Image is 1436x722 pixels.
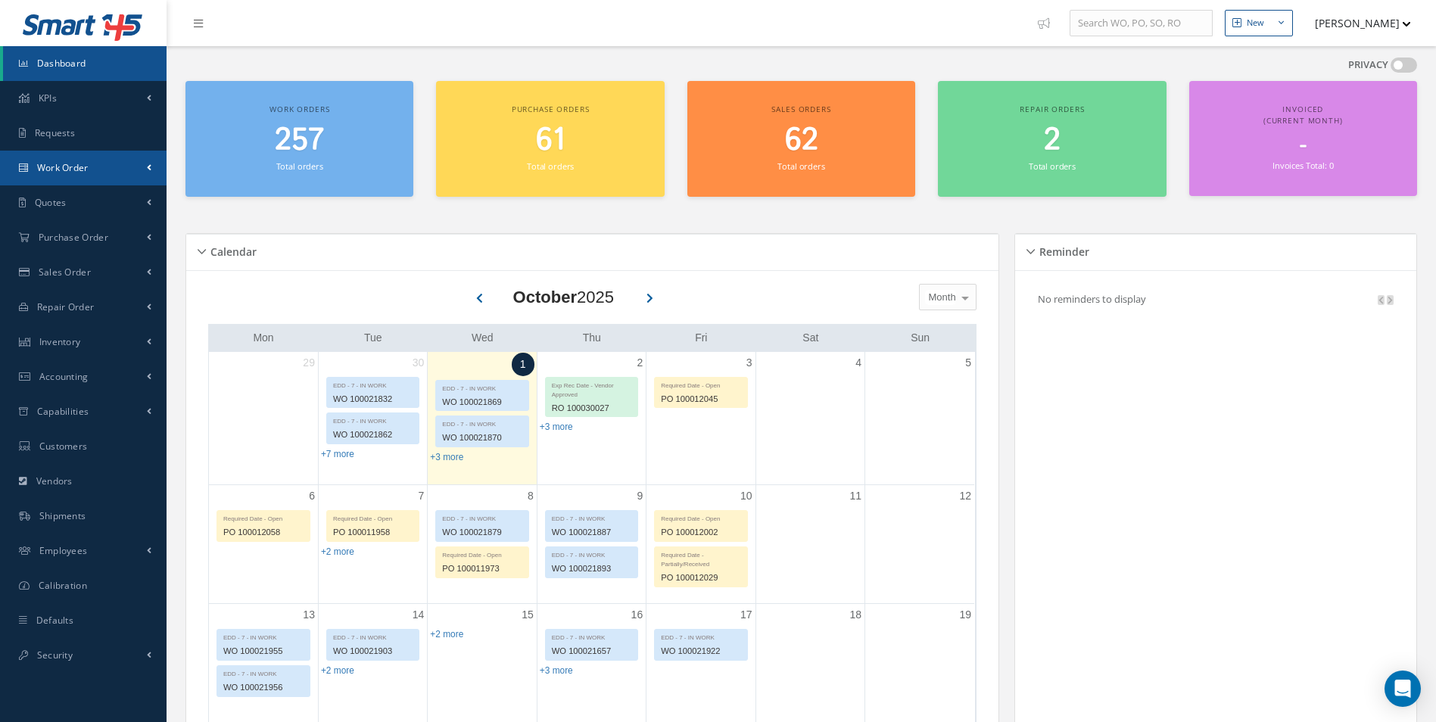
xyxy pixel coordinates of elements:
a: September 29, 2025 [300,352,318,374]
span: 61 [536,119,565,162]
span: Invoiced [1282,104,1323,114]
div: EDD - 7 - IN WORK [546,511,637,524]
a: Invoiced (Current Month) - Invoices Total: 0 [1189,81,1417,196]
div: EDD - 7 - IN WORK [436,416,528,429]
a: Show 2 more events [430,629,463,640]
div: PO 100012029 [655,569,746,587]
div: WO 100021657 [546,643,637,660]
a: Dashboard [3,46,167,81]
a: Saturday [799,328,821,347]
a: October 1, 2025 [512,353,534,376]
a: October 11, 2025 [846,485,864,507]
div: WO 100021903 [327,643,419,660]
a: Tuesday [361,328,385,347]
a: Show 3 more events [540,422,573,432]
a: Sales orders 62 Total orders [687,81,915,197]
small: Total orders [527,160,574,172]
div: Open Intercom Messenger [1385,671,1421,707]
td: October 9, 2025 [537,484,646,604]
small: Total orders [276,160,323,172]
span: Quotes [35,196,67,209]
a: Work orders 257 Total orders [185,81,413,197]
div: EDD - 7 - IN WORK [436,511,528,524]
span: Purchase Order [39,231,108,244]
b: October [513,288,577,307]
h5: Calendar [206,241,257,259]
div: PO 100012002 [655,524,746,541]
a: October 13, 2025 [300,604,318,626]
span: Repair orders [1020,104,1084,114]
span: Shipments [39,509,86,522]
span: Defaults [36,614,73,627]
div: EDD - 7 - IN WORK [217,666,310,679]
div: Required Date - Partially/Received [655,547,746,569]
td: October 11, 2025 [755,484,864,604]
span: Requests [35,126,75,139]
span: Work orders [269,104,329,114]
div: EDD - 7 - IN WORK [546,547,637,560]
td: October 12, 2025 [865,484,974,604]
a: October 14, 2025 [410,604,428,626]
a: Show 7 more events [321,449,354,459]
td: October 2, 2025 [537,352,646,485]
span: Security [37,649,73,661]
a: Sunday [908,328,933,347]
a: Friday [692,328,710,347]
div: EDD - 7 - IN WORK [546,630,637,643]
td: September 30, 2025 [318,352,427,485]
input: Search WO, PO, SO, RO [1070,10,1213,37]
a: October 4, 2025 [852,352,864,374]
a: October 6, 2025 [306,485,318,507]
a: Repair orders 2 Total orders [938,81,1166,197]
td: October 4, 2025 [755,352,864,485]
small: Total orders [1029,160,1076,172]
h5: Reminder [1035,241,1089,259]
div: EDD - 7 - IN WORK [327,630,419,643]
div: WO 100021862 [327,426,419,443]
div: WO 100021869 [436,394,528,411]
a: Wednesday [469,328,497,347]
div: Required Date - Open [655,378,746,391]
td: October 8, 2025 [428,484,537,604]
div: RO 100030027 [546,400,637,417]
span: 62 [785,119,818,162]
a: September 30, 2025 [410,352,428,374]
span: Accounting [39,370,89,383]
div: EDD - 7 - IN WORK [327,378,419,391]
div: PO 100012058 [217,524,310,541]
div: WO 100021956 [217,679,310,696]
a: October 7, 2025 [416,485,428,507]
button: [PERSON_NAME] [1300,8,1411,38]
span: Purchase orders [512,104,590,114]
span: Vendors [36,475,73,487]
td: October 3, 2025 [646,352,755,485]
div: Required Date - Open [217,511,310,524]
span: KPIs [39,92,57,104]
div: PO 100011973 [436,560,528,577]
button: New [1225,10,1293,36]
span: Capabilities [37,405,89,418]
td: September 29, 2025 [209,352,318,485]
span: Dashboard [37,57,86,70]
td: October 6, 2025 [209,484,318,604]
div: PO 100012045 [655,391,746,408]
a: Show 2 more events [321,665,354,676]
div: 2025 [513,285,614,310]
td: October 5, 2025 [865,352,974,485]
span: Sales Order [39,266,91,279]
a: Thursday [580,328,604,347]
small: Total orders [777,160,824,172]
a: October 16, 2025 [628,604,646,626]
div: WO 100021887 [546,524,637,541]
a: Show 3 more events [430,452,463,462]
a: October 10, 2025 [737,485,755,507]
small: Invoices Total: 0 [1272,160,1333,171]
a: Monday [250,328,276,347]
div: WO 100021832 [327,391,419,408]
div: WO 100021955 [217,643,310,660]
div: New [1247,17,1264,30]
span: Repair Order [37,300,95,313]
span: Calibration [39,579,87,592]
span: 2 [1044,119,1061,162]
td: October 10, 2025 [646,484,755,604]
